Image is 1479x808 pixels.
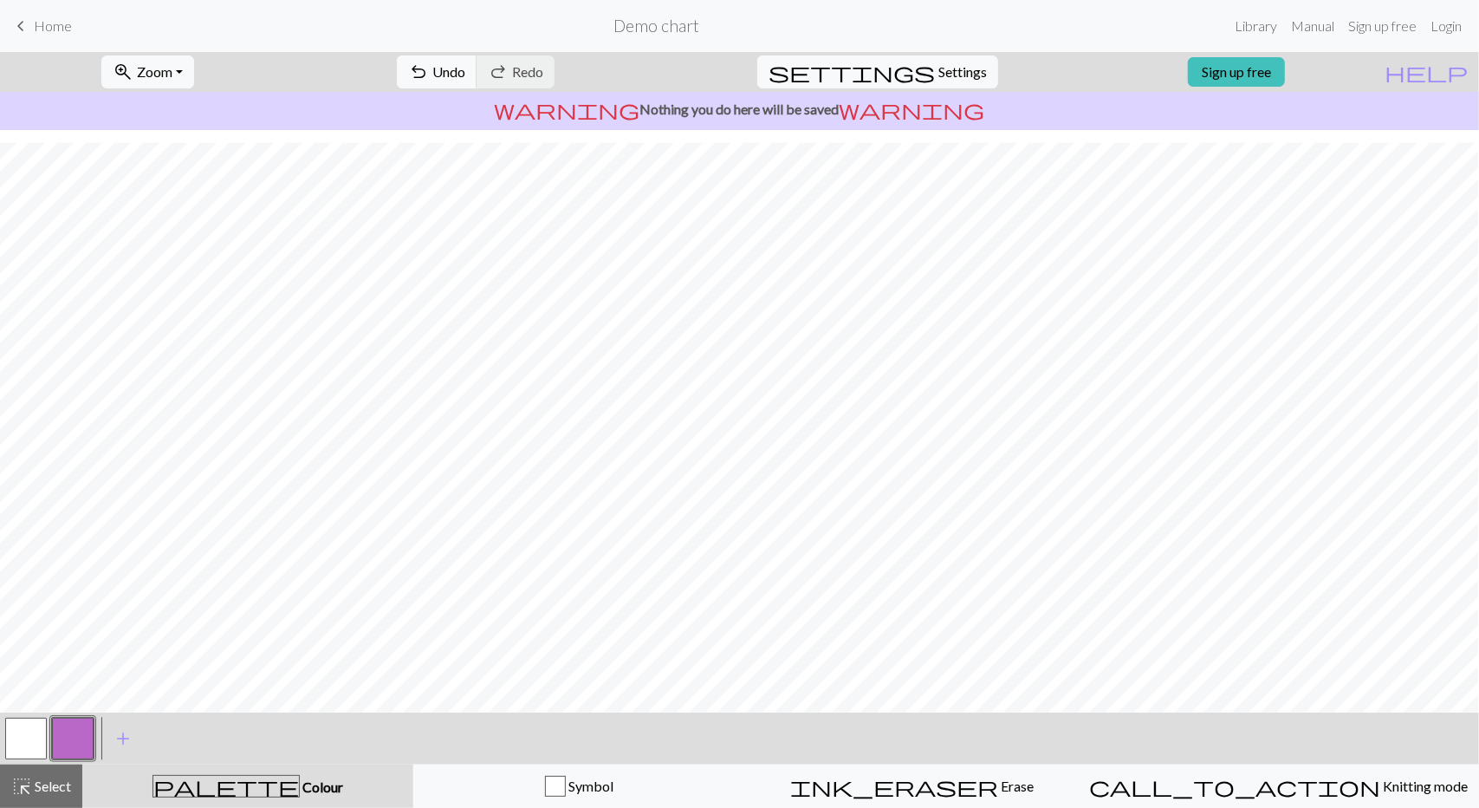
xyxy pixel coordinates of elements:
[566,778,613,794] span: Symbol
[82,765,413,808] button: Colour
[153,774,299,798] span: palette
[408,60,429,84] span: undo
[10,11,72,41] a: Home
[137,63,172,80] span: Zoom
[769,60,935,84] span: settings
[11,774,32,798] span: highlight_alt
[10,14,31,38] span: keyboard_arrow_left
[495,97,640,121] span: warning
[34,17,72,34] span: Home
[1089,774,1380,798] span: call_to_action
[1380,778,1468,794] span: Knitting mode
[113,60,133,84] span: zoom_in
[614,16,700,36] h2: Demo chart
[998,778,1034,794] span: Erase
[432,63,465,80] span: Undo
[938,62,987,82] span: Settings
[300,779,343,795] span: Colour
[7,99,1472,120] p: Nothing you do here will be saved
[840,97,985,121] span: warning
[745,765,1078,808] button: Erase
[397,55,477,88] button: Undo
[32,778,71,794] span: Select
[413,765,746,808] button: Symbol
[757,55,998,88] button: SettingsSettings
[113,727,133,751] span: add
[1424,9,1469,43] a: Login
[1284,9,1341,43] a: Manual
[769,62,935,82] i: Settings
[1188,57,1285,87] a: Sign up free
[1385,60,1468,84] span: help
[1078,765,1479,808] button: Knitting mode
[1341,9,1424,43] a: Sign up free
[790,774,998,798] span: ink_eraser
[1228,9,1284,43] a: Library
[101,55,194,88] button: Zoom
